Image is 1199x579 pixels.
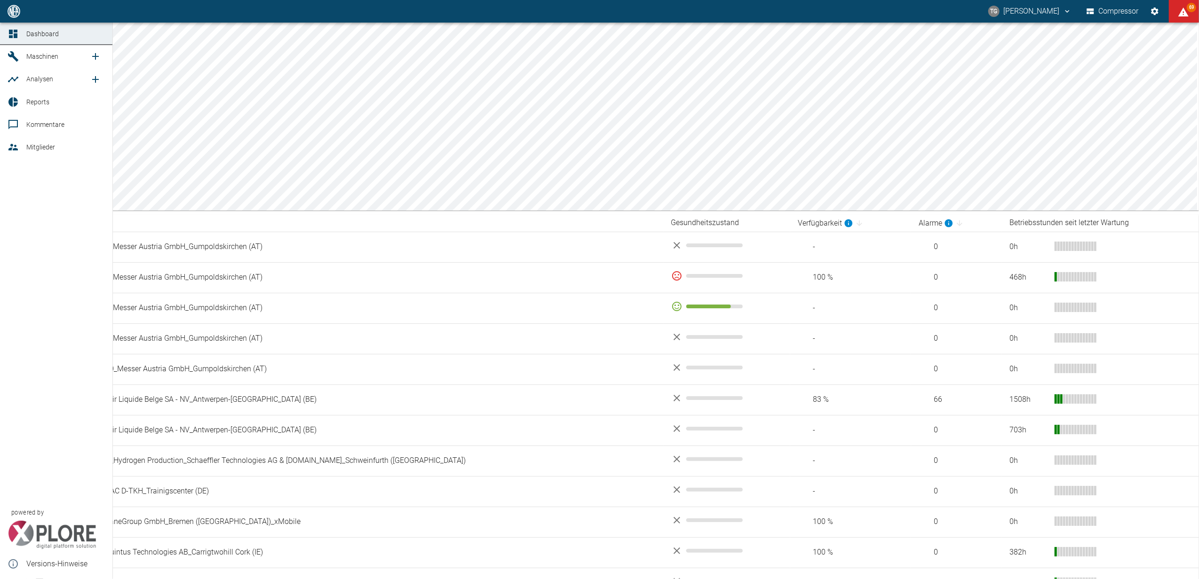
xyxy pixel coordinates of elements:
div: 1508 h [1009,394,1047,405]
td: 13.0007/2_Air Liquide Belge SA - NV_Antwerpen-[GEOGRAPHIC_DATA] (BE) [63,415,664,446]
span: 100 % [798,516,904,527]
span: 0 [919,364,994,375]
span: 0 [919,242,994,252]
button: thomas.gregoir@neuman-esser.com [987,3,1073,20]
div: 382 h [1009,547,1047,558]
div: No data [671,515,783,526]
td: 02.2294_V7_Messer Austria GmbH_Gumpoldskirchen (AT) [63,262,664,293]
span: Reports [26,98,49,106]
div: 0 h [1009,242,1047,252]
span: 0 [919,547,994,558]
td: 18.0005_ArianeGroup GmbH_Bremen ([GEOGRAPHIC_DATA])_xMobile [63,507,664,537]
div: TG [988,6,1000,17]
span: 0 [919,303,994,313]
span: 0 [919,516,994,527]
span: 69 [1187,3,1196,12]
button: Einstellungen [1146,3,1163,20]
span: Mitglieder [26,143,55,151]
span: 66 [919,394,994,405]
span: - [798,242,904,252]
div: berechnet für die letzten 7 Tage [919,218,953,229]
div: 703 h [1009,425,1047,436]
div: No data [671,545,783,556]
div: No data [671,454,783,465]
canvas: Map [26,23,1197,211]
td: 04.2115_V8_Messer Austria GmbH_Gumpoldskirchen (AT) [63,293,664,323]
div: No data [671,240,783,251]
span: 0 [919,425,994,436]
img: Xplore Logo [8,521,96,549]
span: Kommentare [26,121,64,128]
span: 0 [919,272,994,283]
div: 0 h [1009,516,1047,527]
span: - [798,486,904,497]
td: 01.2163_V6_Messer Austria GmbH_Gumpoldskirchen (AT) [63,232,664,262]
div: 0 h [1009,333,1047,344]
span: Maschinen [26,53,58,60]
span: 83 % [798,394,904,405]
div: No data [671,423,783,434]
span: - [798,303,904,313]
div: No data [671,484,783,495]
span: 100 % [798,547,904,558]
span: 0 [919,486,994,497]
div: No data [671,331,783,343]
th: Betriebsstunden seit letzter Wartung [1002,214,1199,232]
img: logo [7,5,21,17]
td: 15.0000474_Hydrogen Production_Schaeffler Technologies AG & [DOMAIN_NAME]_Schweinfurth ([GEOGRAPH... [63,446,664,476]
td: 06.2747_V9_Messer Austria GmbH_Gumpoldskirchen (AT) [63,323,664,354]
a: new /analyses/list/0 [86,70,105,89]
div: 0 h [1009,364,1047,375]
div: 0 h [1009,303,1047,313]
th: Gesundheitszustand [664,214,790,232]
a: new /machines [86,47,105,66]
div: No data [671,392,783,404]
span: Analysen [26,75,53,83]
div: 0 % [671,270,783,282]
span: - [798,364,904,375]
div: 0 h [1009,486,1047,497]
span: powered by [11,508,44,517]
span: 0 [919,333,994,344]
span: - [798,455,904,466]
div: No data [671,362,783,373]
button: Compressor [1085,3,1141,20]
span: Dashboard [26,30,59,38]
div: 0 h [1009,455,1047,466]
td: 07.0013_V10_Messer Austria GmbH_Gumpoldskirchen (AT) [63,354,664,384]
td: 20.00006_Quintus Technologies AB_Carrigtwohill Cork (IE) [63,537,664,568]
div: berechnet für die letzten 7 Tage [798,218,853,229]
span: - [798,333,904,344]
td: 17.0025_NEAC D-TKH_Trainigscenter (DE) [63,476,664,507]
td: 13.0007/1_Air Liquide Belge SA - NV_Antwerpen-[GEOGRAPHIC_DATA] (BE) [63,384,664,415]
span: - [798,425,904,436]
div: 79 % [671,301,783,312]
span: 100 % [798,272,904,283]
div: 468 h [1009,272,1047,283]
span: 0 [919,455,994,466]
span: Versions-Hinweise [26,558,105,570]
